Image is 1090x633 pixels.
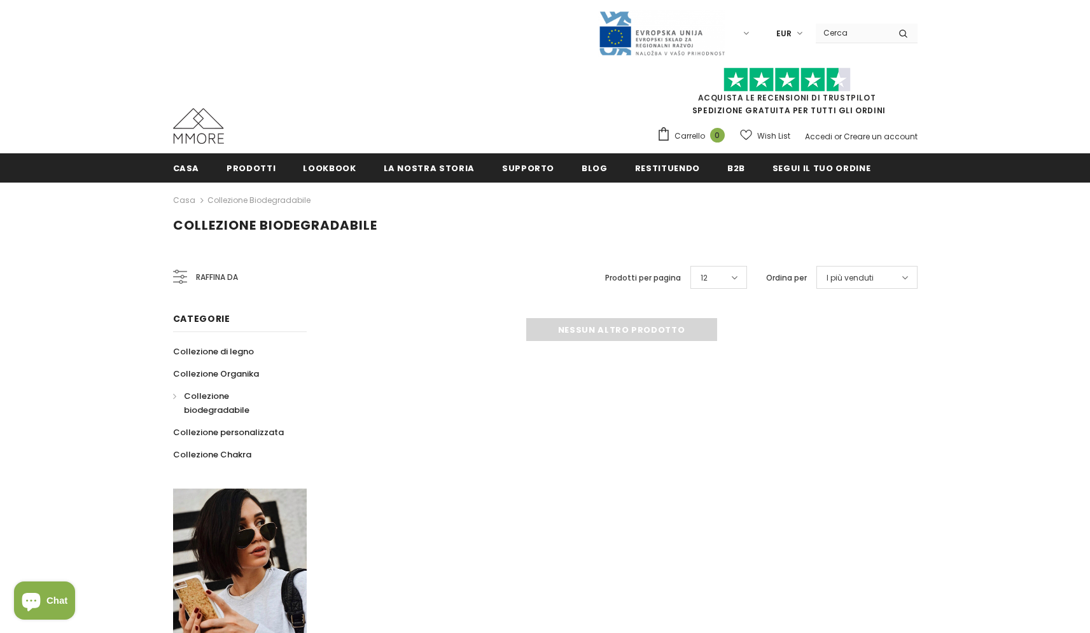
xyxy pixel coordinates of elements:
span: 0 [710,128,725,143]
span: Carrello [674,130,705,143]
a: Segui il tuo ordine [772,153,870,182]
span: supporto [502,162,554,174]
img: Javni Razpis [598,10,725,57]
a: Acquista le recensioni di TrustPilot [698,92,876,103]
span: I più venduti [827,272,874,284]
a: Collezione Chakra [173,443,251,466]
a: Casa [173,153,200,182]
a: Accedi [805,131,832,142]
a: Lookbook [303,153,356,182]
span: Collezione biodegradabile [184,390,249,416]
span: Blog [582,162,608,174]
a: Prodotti [227,153,276,182]
span: or [834,131,842,142]
a: supporto [502,153,554,182]
span: Collezione di legno [173,345,254,358]
span: Collezione Chakra [173,449,251,461]
span: Casa [173,162,200,174]
a: Collezione biodegradabile [207,195,311,205]
span: Raffina da [196,270,238,284]
img: Fidati di Pilot Stars [723,67,851,92]
span: Segui il tuo ordine [772,162,870,174]
input: Search Site [816,24,889,42]
a: La nostra storia [384,153,475,182]
a: Casa [173,193,195,208]
a: B2B [727,153,745,182]
inbox-online-store-chat: Shopify online store chat [10,581,79,623]
span: 12 [701,272,708,284]
a: Blog [582,153,608,182]
img: Casi MMORE [173,108,224,144]
span: Collezione biodegradabile [173,216,377,234]
label: Prodotti per pagina [605,272,681,284]
a: Collezione biodegradabile [173,385,293,421]
span: Categorie [173,312,230,325]
label: Ordina per [766,272,807,284]
a: Collezione personalizzata [173,421,284,443]
span: La nostra storia [384,162,475,174]
a: Wish List [740,125,790,147]
span: B2B [727,162,745,174]
a: Javni Razpis [598,27,725,38]
span: Collezione personalizzata [173,426,284,438]
a: Restituendo [635,153,700,182]
span: Collezione Organika [173,368,259,380]
span: Restituendo [635,162,700,174]
span: Prodotti [227,162,276,174]
a: Creare un account [844,131,918,142]
span: SPEDIZIONE GRATUITA PER TUTTI GLI ORDINI [657,73,918,116]
span: Lookbook [303,162,356,174]
span: EUR [776,27,792,40]
a: Carrello 0 [657,127,731,146]
a: Collezione di legno [173,340,254,363]
span: Wish List [757,130,790,143]
a: Collezione Organika [173,363,259,385]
